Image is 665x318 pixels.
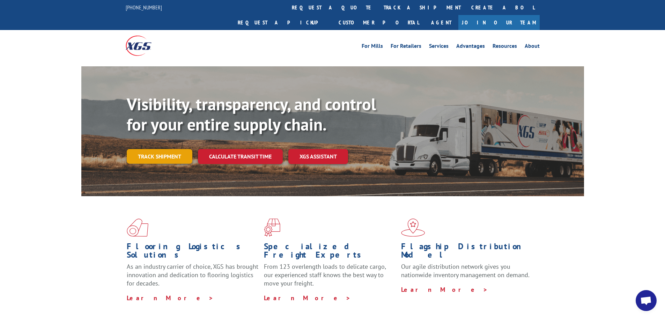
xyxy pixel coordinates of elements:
[458,15,540,30] a: Join Our Team
[127,149,192,164] a: Track shipment
[126,4,162,11] a: [PHONE_NUMBER]
[362,43,383,51] a: For Mills
[264,219,280,237] img: xgs-icon-focused-on-flooring-red
[127,294,214,302] a: Learn More >
[288,149,348,164] a: XGS ASSISTANT
[232,15,333,30] a: Request a pickup
[525,43,540,51] a: About
[127,93,376,135] b: Visibility, transparency, and control for your entire supply chain.
[456,43,485,51] a: Advantages
[493,43,517,51] a: Resources
[127,262,258,287] span: As an industry carrier of choice, XGS has brought innovation and dedication to flooring logistics...
[127,242,259,262] h1: Flooring Logistics Solutions
[424,15,458,30] a: Agent
[333,15,424,30] a: Customer Portal
[401,262,530,279] span: Our agile distribution network gives you nationwide inventory management on demand.
[636,290,657,311] a: Open chat
[391,43,421,51] a: For Retailers
[429,43,449,51] a: Services
[127,219,148,237] img: xgs-icon-total-supply-chain-intelligence-red
[264,242,396,262] h1: Specialized Freight Experts
[264,262,396,294] p: From 123 overlength loads to delicate cargo, our experienced staff knows the best way to move you...
[401,219,425,237] img: xgs-icon-flagship-distribution-model-red
[198,149,283,164] a: Calculate transit time
[401,242,533,262] h1: Flagship Distribution Model
[264,294,351,302] a: Learn More >
[401,286,488,294] a: Learn More >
